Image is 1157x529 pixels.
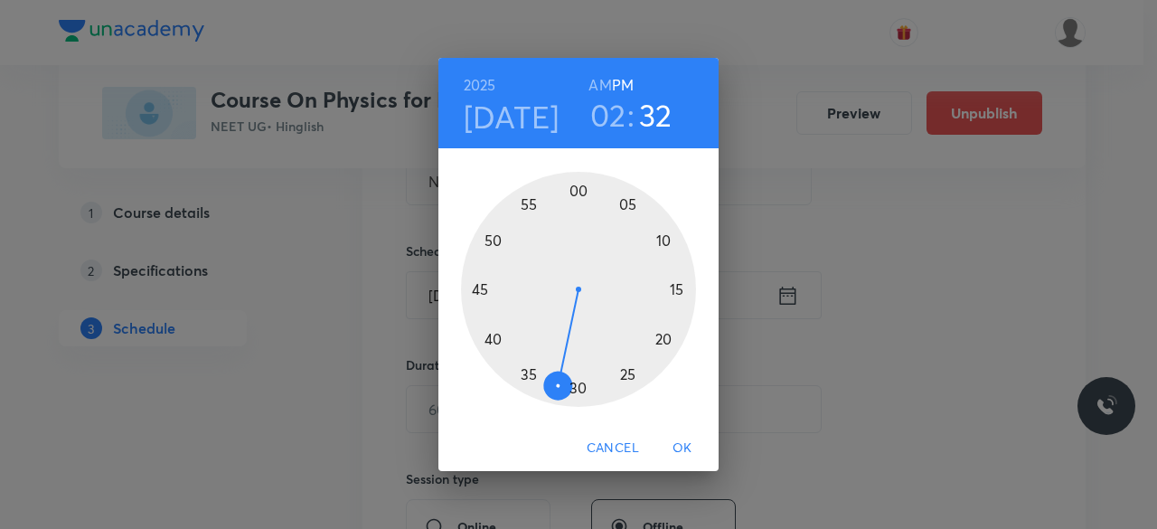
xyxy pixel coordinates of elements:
button: 02 [590,96,626,134]
button: 32 [639,96,673,134]
h3: : [627,96,635,134]
span: Cancel [587,437,639,459]
button: 2025 [464,72,496,98]
button: AM [588,72,611,98]
button: Cancel [579,431,646,465]
button: [DATE] [464,98,560,136]
button: OK [654,431,711,465]
button: PM [612,72,634,98]
span: OK [661,437,704,459]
